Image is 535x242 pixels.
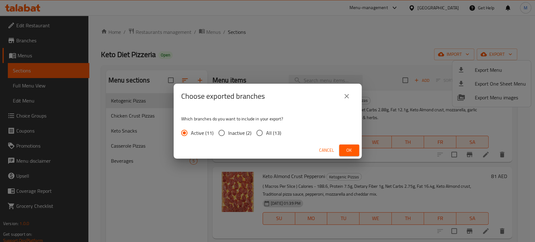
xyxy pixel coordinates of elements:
[191,129,213,137] span: Active (11)
[266,129,281,137] span: All (13)
[317,145,337,156] button: Cancel
[228,129,251,137] span: Inactive (2)
[339,89,354,104] button: close
[339,145,359,156] button: Ok
[319,146,334,154] span: Cancel
[181,91,265,101] h2: Choose exported branches
[181,116,354,122] p: Which branches do you want to include in your export?
[344,146,354,154] span: Ok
